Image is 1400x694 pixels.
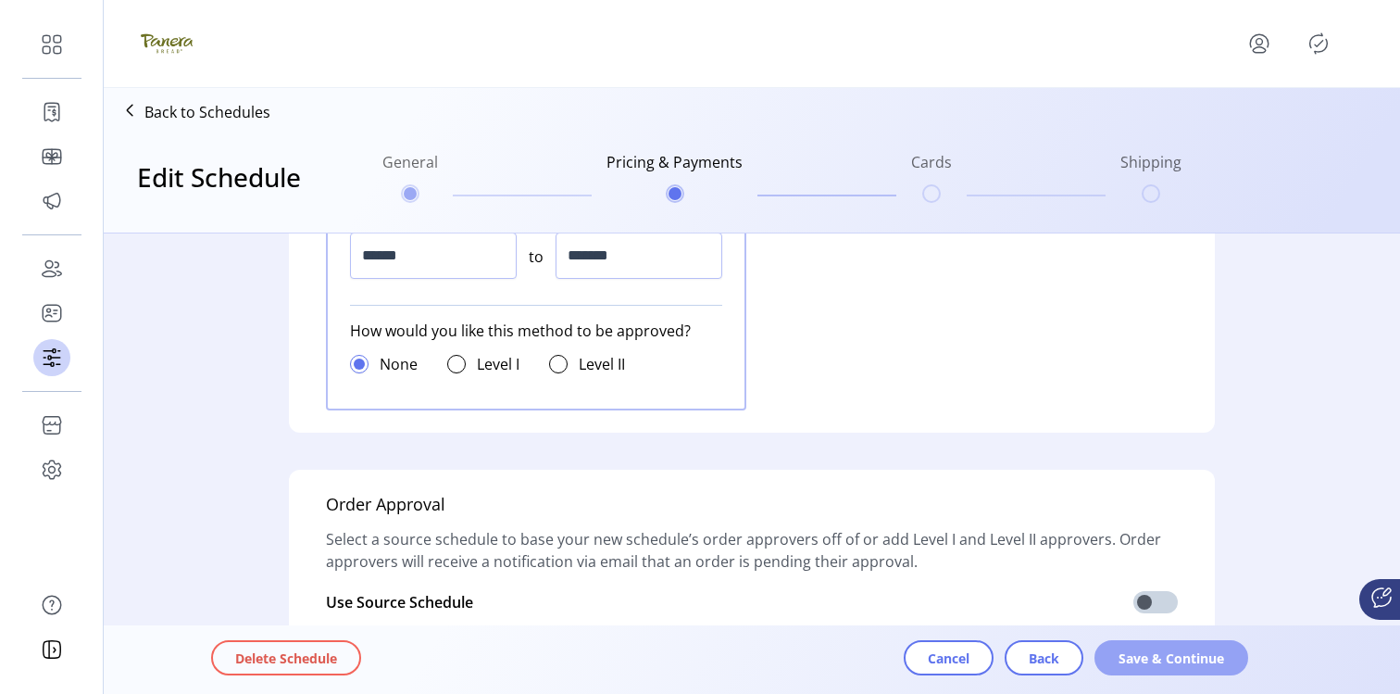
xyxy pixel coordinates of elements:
h3: Edit Schedule [137,158,301,196]
label: Level I [477,353,519,375]
label: Level II [579,353,625,375]
button: Cancel [904,640,994,675]
span: Save & Continue [1119,649,1224,668]
label: None [380,353,418,375]
p: Back to Schedules [144,101,270,123]
img: logo [141,18,193,69]
button: Publisher Panel [1304,29,1333,58]
button: Save & Continue [1094,640,1248,675]
span: How would you like this method to be approved? [350,320,722,342]
button: menu [1222,21,1304,66]
span: Select a source schedule to base your new schedule’s order approvers off of or add Level I and Le... [326,528,1178,573]
span: Use Source Schedule [326,592,473,612]
h6: Pricing & Payments [606,151,743,184]
span: Cancel [928,649,969,668]
button: Delete Schedule [211,640,361,675]
button: Back [1005,640,1083,675]
span: Delete Schedule [235,649,337,668]
span: Back [1029,649,1059,668]
span: to [529,246,544,279]
h5: Order Approval [326,492,445,528]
